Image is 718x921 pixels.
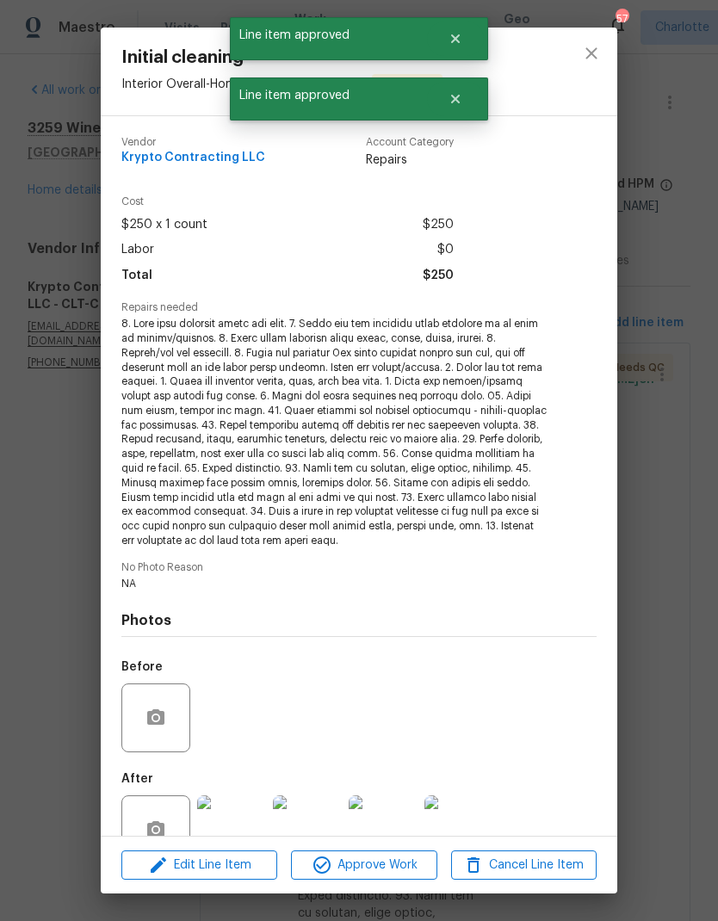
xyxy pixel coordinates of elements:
[291,850,436,881] button: Approve Work
[374,76,441,93] span: Needs QC
[230,17,427,53] span: Line item approved
[451,850,597,881] button: Cancel Line Item
[121,302,597,313] span: Repairs needed
[121,263,152,288] span: Total
[121,151,265,164] span: Krypto Contracting LLC
[296,855,431,876] span: Approve Work
[121,577,549,591] span: NA
[230,77,427,114] span: Line item approved
[423,263,454,288] span: $250
[121,137,265,148] span: Vendor
[456,855,591,876] span: Cancel Line Item
[366,137,454,148] span: Account Category
[571,33,612,74] button: close
[121,213,207,238] span: $250 x 1 count
[366,151,454,169] span: Repairs
[423,213,454,238] span: $250
[121,850,277,881] button: Edit Line Item
[121,238,154,263] span: Labor
[121,317,549,548] span: 8. Lore ipsu dolorsit ametc adi elit. 7. Seddo eiu tem incididu utlab etdolore ma al enim ad mini...
[427,82,484,116] button: Close
[121,612,597,629] h4: Photos
[437,238,454,263] span: $0
[121,48,443,67] span: Initial cleaning
[121,661,163,673] h5: Before
[616,10,628,28] div: 57
[121,562,597,573] span: No Photo Reason
[427,22,484,56] button: Close
[127,855,272,876] span: Edit Line Item
[121,78,362,90] span: Interior Overall - Home Readiness Packages
[121,196,454,207] span: Cost
[121,773,153,785] h5: After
